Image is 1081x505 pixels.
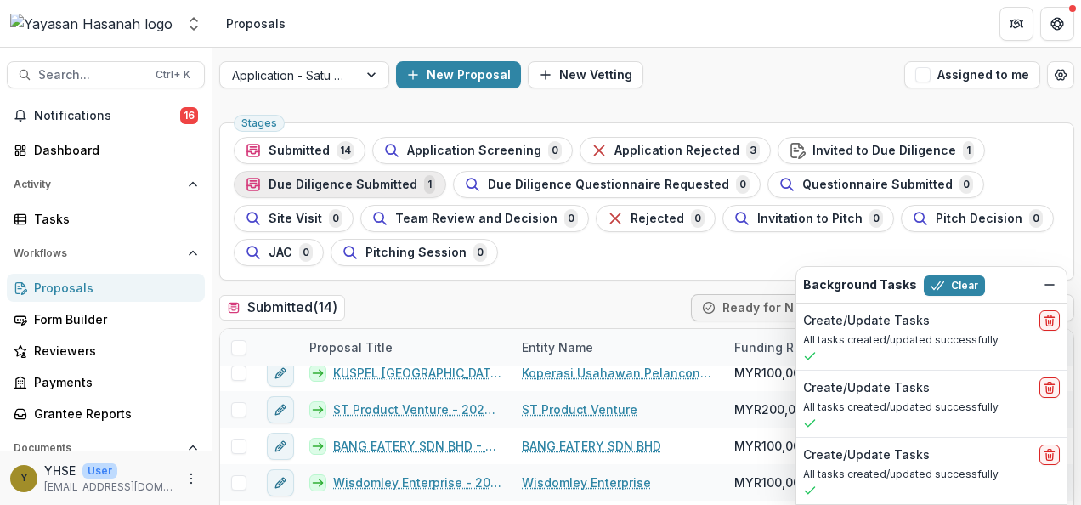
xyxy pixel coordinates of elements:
button: Search... [7,61,205,88]
button: Invitation to Pitch0 [722,205,894,232]
span: Submitted [269,144,330,158]
div: Form Builder [34,310,191,328]
button: Pitch Decision0 [901,205,1054,232]
span: Application Screening [407,144,541,158]
div: Reviewers [34,342,191,360]
button: Assigned to me [904,61,1040,88]
img: Yayasan Hasanah logo [10,14,173,34]
a: Reviewers [7,337,205,365]
a: ST Product Venture [522,400,637,418]
div: Funding Requested [724,329,937,366]
span: 3 [746,141,760,160]
a: Proposals [7,274,205,302]
p: All tasks created/updated successfully [803,400,1060,415]
div: Proposal Title [299,338,403,356]
span: Site Visit [269,212,322,226]
span: Team Review and Decision [395,212,557,226]
a: Koperasi Usahawan Pelancongan [GEOGRAPHIC_DATA] [GEOGRAPHIC_DATA] Berhad [522,364,714,382]
span: 0 [564,209,578,228]
a: Form Builder [7,305,205,333]
span: 0 [959,175,973,194]
span: MYR100,000.00 [734,437,827,455]
button: Clear [924,275,985,296]
span: Questionnaire Submitted [802,178,953,192]
p: [EMAIL_ADDRESS][DOMAIN_NAME] [44,479,174,495]
a: Grantee Reports [7,400,205,428]
button: Open table manager [1047,61,1074,88]
span: Stages [241,117,277,129]
button: delete [1039,377,1060,398]
button: Ready for Next Stage [691,294,863,321]
a: ST Product Venture - 2025 - HSEF2025 - Satu Creative [333,400,501,418]
button: Get Help [1040,7,1074,41]
button: Submitted14 [234,137,365,164]
span: Activity [14,179,181,190]
span: MYR200,000.00 [734,400,829,418]
div: Entity Name [512,329,724,366]
button: New Vetting [528,61,643,88]
p: User [82,463,117,479]
button: Pitching Session0 [331,239,498,266]
a: Tasks [7,205,205,233]
button: edit [267,396,294,423]
span: 0 [299,243,313,262]
div: Proposals [226,14,286,32]
button: Questionnaire Submitted0 [767,171,984,198]
button: edit [267,469,294,496]
button: Open entity switcher [182,7,206,41]
span: Due Diligence Submitted [269,178,417,192]
span: 14 [337,141,354,160]
span: Application Rejected [614,144,739,158]
h2: Create/Update Tasks [803,314,930,328]
button: Open Activity [7,171,205,198]
a: Wisdomley Enterprise - 2025 - HSEF2025 - Satu Creative [333,474,501,491]
span: Due Diligence Questionnaire Requested [488,178,729,192]
span: Pitching Session [365,246,467,260]
button: delete [1039,310,1060,331]
h2: Submitted ( 14 ) [219,295,345,320]
a: Wisdomley Enterprise [522,474,651,491]
div: Entity Name [512,338,603,356]
button: Partners [999,7,1033,41]
button: Rejected0 [596,205,716,232]
a: BANG EATERY SDN BHD [522,437,661,455]
span: Search... [38,68,145,82]
div: Dashboard [34,141,191,159]
div: Payments [34,373,191,391]
p: All tasks created/updated successfully [803,332,1060,348]
div: Funding Requested [724,338,861,356]
div: Proposals [34,279,191,297]
button: JAC0 [234,239,324,266]
span: Notifications [34,109,180,123]
button: Site Visit0 [234,205,354,232]
span: 0 [736,175,750,194]
span: MYR100,000.00 [734,364,827,382]
h2: Create/Update Tasks [803,381,930,395]
button: Open Workflows [7,240,205,267]
div: Grantee Reports [34,405,191,423]
button: Notifications16 [7,102,205,129]
h2: Create/Update Tasks [803,448,930,462]
span: 16 [180,107,198,124]
span: Invited to Due Diligence [812,144,956,158]
button: Open Documents [7,434,205,462]
div: Ctrl + K [152,65,194,84]
div: YHSE [20,473,28,484]
p: YHSE [44,462,76,479]
a: BANG EATERY SDN BHD - 2025 - HSEF2025 - Satu Creative [333,437,501,455]
button: edit [267,360,294,387]
button: Application Screening0 [372,137,573,164]
span: 0 [473,243,487,262]
span: MYR100,000.00 [734,474,827,491]
button: Team Review and Decision0 [360,205,589,232]
button: New Proposal [396,61,521,88]
span: 1 [963,141,974,160]
button: Application Rejected3 [580,137,771,164]
button: Due Diligence Submitted1 [234,171,446,198]
button: Dismiss [1039,275,1060,295]
button: delete [1039,445,1060,465]
span: 0 [691,209,705,228]
span: Pitch Decision [936,212,1022,226]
